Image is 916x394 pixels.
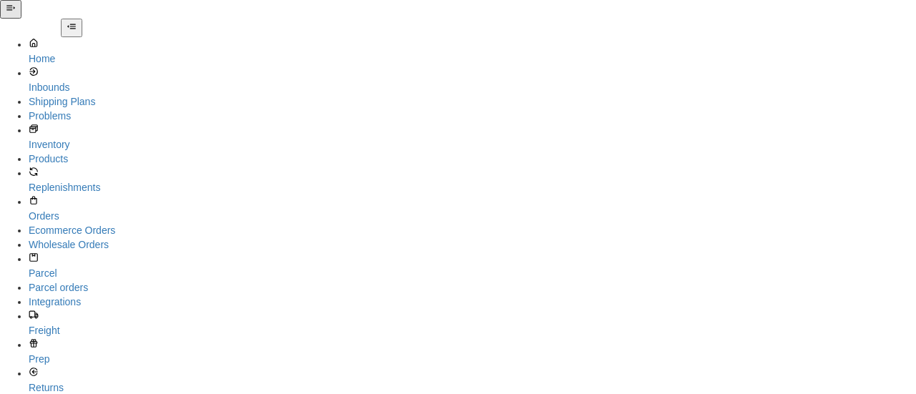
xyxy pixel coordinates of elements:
[29,51,916,66] div: Home
[29,37,916,66] a: Home
[29,209,916,223] div: Orders
[29,194,916,223] a: Orders
[29,180,916,194] div: Replenishments
[29,280,916,295] a: Parcel orders
[61,19,82,37] button: Close Navigation
[29,152,916,166] a: Products
[29,352,916,366] div: Prep
[29,237,916,252] a: Wholesale Orders
[29,252,916,280] a: Parcel
[29,338,916,366] a: Prep
[29,137,916,152] div: Inventory
[29,123,916,152] a: Inventory
[29,80,916,94] div: Inbounds
[29,166,916,194] a: Replenishments
[29,323,916,338] div: Freight
[29,109,916,123] a: Problems
[29,94,916,109] a: Shipping Plans
[648,23,916,394] iframe: To enrich screen reader interactions, please activate Accessibility in Grammarly extension settings
[29,66,916,94] a: Inbounds
[29,295,916,309] a: Integrations
[29,309,916,338] a: Freight
[29,266,916,280] div: Parcel
[29,223,916,237] a: Ecommerce Orders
